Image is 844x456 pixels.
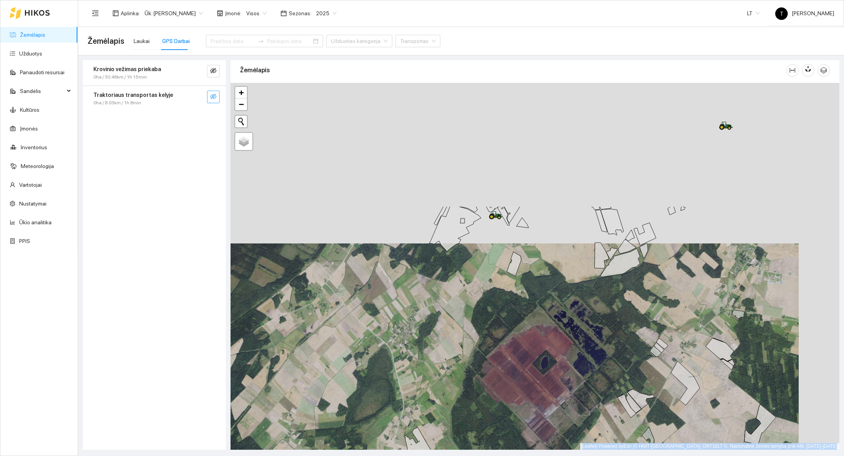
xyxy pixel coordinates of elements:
[93,73,147,81] span: 0ha / 30.46km / 1h 15min
[19,50,42,57] a: Užduotys
[20,125,38,132] a: Įmonės
[258,38,264,44] span: swap-right
[235,98,247,110] a: Zoom out
[121,9,140,18] span: Aplinka :
[93,99,141,107] span: 0ha / 8.03km / 1h 8min
[207,91,220,103] button: eye-invisible
[289,9,311,18] span: Sezonas :
[19,200,46,207] a: Nustatymai
[20,32,45,38] a: Žemėlapis
[93,92,173,98] strong: Traktoriaus transportas kelyje
[134,37,150,45] div: Laukai
[217,10,223,16] span: shop
[19,182,42,188] a: Vartotojai
[19,219,52,225] a: Ūkio analitika
[780,7,783,20] span: T
[580,443,839,450] div: | Powered by © HNIT-[GEOGRAPHIC_DATA]; ORT10LT ©, Nacionalinė žemės tarnyba prie AM, [DATE]-[DATE]
[19,238,30,244] a: PPIS
[235,87,247,98] a: Zoom in
[83,60,226,86] div: Krovinio vežimas priekaba0ha / 30.46km / 1h 15mineye-invisible
[787,67,798,73] span: column-width
[786,64,799,77] button: column-width
[582,443,596,449] a: Leaflet
[207,65,220,77] button: eye-invisible
[235,116,247,127] button: Initiate a new search
[775,10,834,16] span: [PERSON_NAME]
[20,83,64,99] span: Sandėlis
[21,144,47,150] a: Inventorius
[225,9,241,18] span: Įmonė :
[281,10,287,16] span: calendar
[316,7,336,19] span: 2025
[246,7,266,19] span: Visos
[83,86,226,111] div: Traktoriaus transportas kelyje0ha / 8.03km / 1h 8mineye-invisible
[210,68,216,75] span: eye-invisible
[258,38,264,44] span: to
[113,10,119,16] span: layout
[93,66,161,72] strong: Krovinio vežimas priekaba
[92,10,99,17] span: menu-fold
[21,163,54,169] a: Meteorologija
[20,107,39,113] a: Kultūros
[88,5,103,21] button: menu-fold
[235,133,252,150] a: Layers
[240,59,786,81] div: Žemėlapis
[162,37,190,45] div: GPS Darbai
[239,88,244,97] span: +
[633,443,634,449] span: |
[88,35,124,47] span: Žemėlapis
[145,7,203,19] span: Ūk. Sigitas Krivickas
[624,443,632,449] a: Esri
[211,37,255,45] input: Pradžios data
[747,7,760,19] span: LT
[20,69,64,75] a: Panaudoti resursai
[267,37,311,45] input: Pabaigos data
[210,93,216,101] span: eye-invisible
[239,99,244,109] span: −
